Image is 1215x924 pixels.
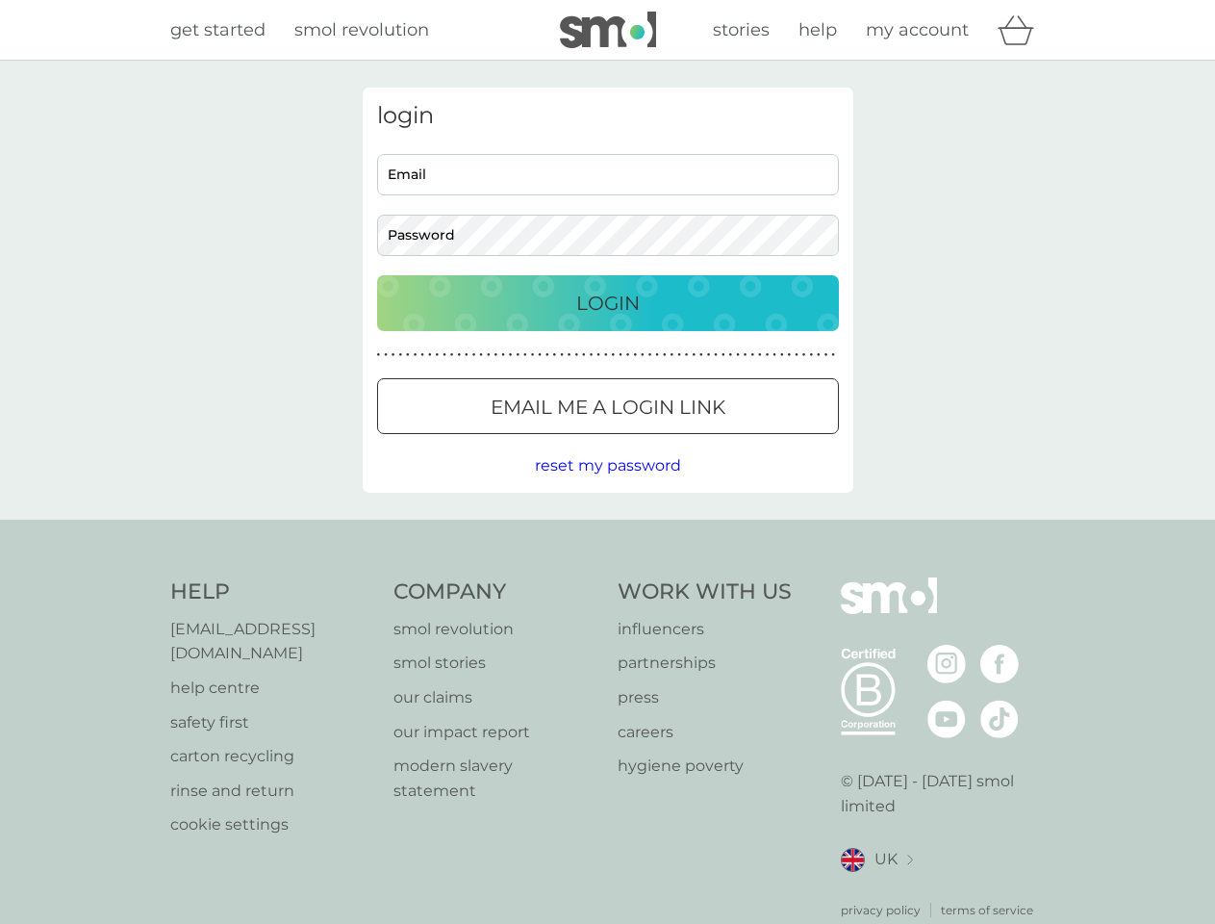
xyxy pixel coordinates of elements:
[516,350,519,360] p: ●
[655,350,659,360] p: ●
[596,350,600,360] p: ●
[377,378,839,434] button: Email me a login link
[626,350,630,360] p: ●
[170,676,375,701] a: help centre
[798,16,837,44] a: help
[494,350,498,360] p: ●
[531,350,535,360] p: ●
[170,577,375,607] h4: Help
[553,350,557,360] p: ●
[648,350,652,360] p: ●
[535,453,681,478] button: reset my password
[487,350,491,360] p: ●
[523,350,527,360] p: ●
[472,350,476,360] p: ●
[560,350,564,360] p: ●
[294,16,429,44] a: smol revolution
[436,350,440,360] p: ●
[980,700,1019,738] img: visit the smol Tiktok page
[612,350,616,360] p: ●
[392,350,395,360] p: ●
[377,102,839,130] h3: login
[874,847,898,872] span: UK
[841,769,1046,818] p: © [DATE] - [DATE] smol limited
[633,350,637,360] p: ●
[677,350,681,360] p: ●
[170,744,375,769] a: carton recycling
[443,350,446,360] p: ●
[465,350,468,360] p: ●
[980,645,1019,683] img: visit the smol Facebook page
[927,700,966,738] img: visit the smol Youtube page
[377,275,839,331] button: Login
[841,577,937,643] img: smol
[831,350,835,360] p: ●
[866,16,969,44] a: my account
[618,617,792,642] a: influencers
[294,19,429,40] span: smol revolution
[714,350,718,360] p: ●
[692,350,696,360] p: ●
[590,350,594,360] p: ●
[736,350,740,360] p: ●
[802,350,806,360] p: ●
[750,350,754,360] p: ●
[907,855,913,865] img: select a new location
[576,288,640,319] p: Login
[707,350,711,360] p: ●
[491,392,725,423] p: Email me a login link
[538,350,542,360] p: ●
[618,720,792,745] a: careers
[568,350,571,360] p: ●
[574,350,578,360] p: ●
[501,350,505,360] p: ●
[170,779,375,804] a: rinse and return
[772,350,776,360] p: ●
[420,350,424,360] p: ●
[393,685,598,710] a: our claims
[729,350,733,360] p: ●
[841,901,921,919] a: privacy policy
[927,645,966,683] img: visit the smol Instagram page
[393,720,598,745] a: our impact report
[170,19,266,40] span: get started
[780,350,784,360] p: ●
[941,901,1033,919] a: terms of service
[841,848,865,872] img: UK flag
[713,19,770,40] span: stories
[795,350,798,360] p: ●
[377,350,381,360] p: ●
[582,350,586,360] p: ●
[393,617,598,642] p: smol revolution
[721,350,725,360] p: ●
[535,456,681,475] span: reset my password
[170,16,266,44] a: get started
[618,685,792,710] a: press
[509,350,513,360] p: ●
[798,19,837,40] span: help
[393,651,598,676] a: smol stories
[170,812,375,837] a: cookie settings
[618,577,792,607] h4: Work With Us
[560,12,656,48] img: smol
[170,710,375,735] a: safety first
[170,617,375,666] p: [EMAIL_ADDRESS][DOMAIN_NAME]
[788,350,792,360] p: ●
[817,350,821,360] p: ●
[406,350,410,360] p: ●
[618,754,792,779] p: hygiene poverty
[618,651,792,676] p: partnerships
[663,350,667,360] p: ●
[998,11,1046,49] div: basket
[393,577,598,607] h4: Company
